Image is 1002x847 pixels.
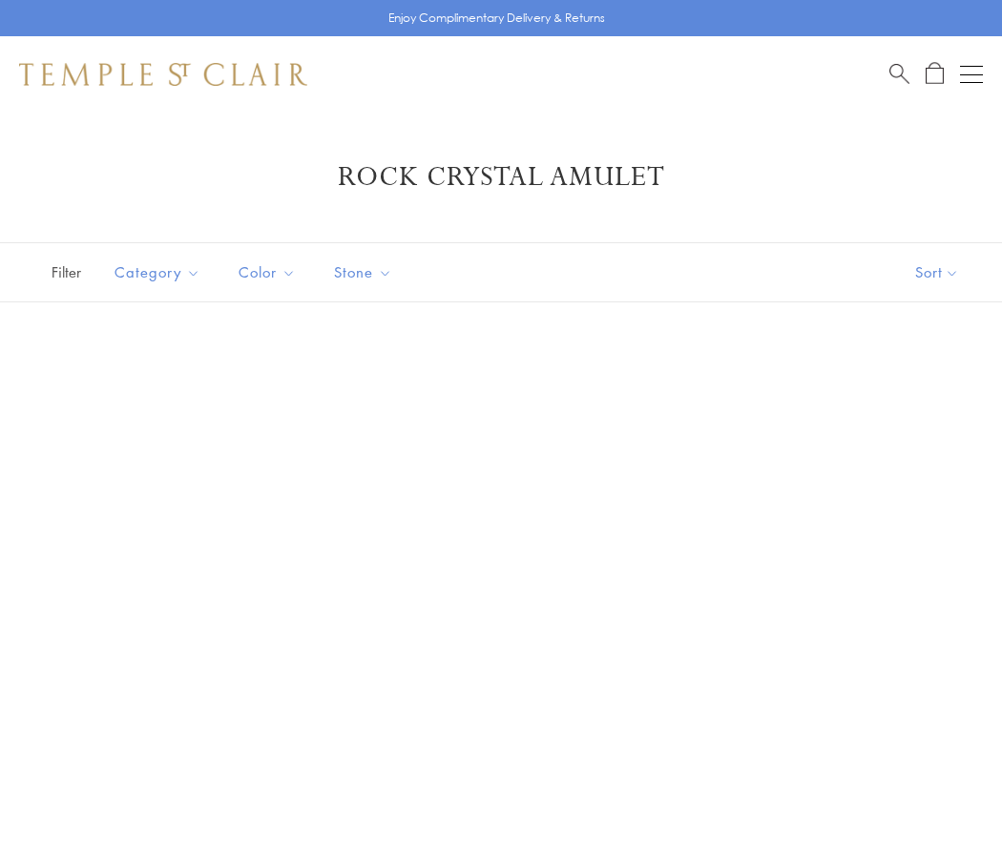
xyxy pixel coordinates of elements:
[872,243,1002,301] button: Show sort by
[229,260,310,284] span: Color
[320,251,407,294] button: Stone
[960,63,983,86] button: Open navigation
[19,63,307,86] img: Temple St. Clair
[889,62,909,86] a: Search
[388,9,605,28] p: Enjoy Complimentary Delivery & Returns
[926,62,944,86] a: Open Shopping Bag
[100,251,215,294] button: Category
[224,251,310,294] button: Color
[48,160,954,195] h1: Rock Crystal Amulet
[105,260,215,284] span: Category
[324,260,407,284] span: Stone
